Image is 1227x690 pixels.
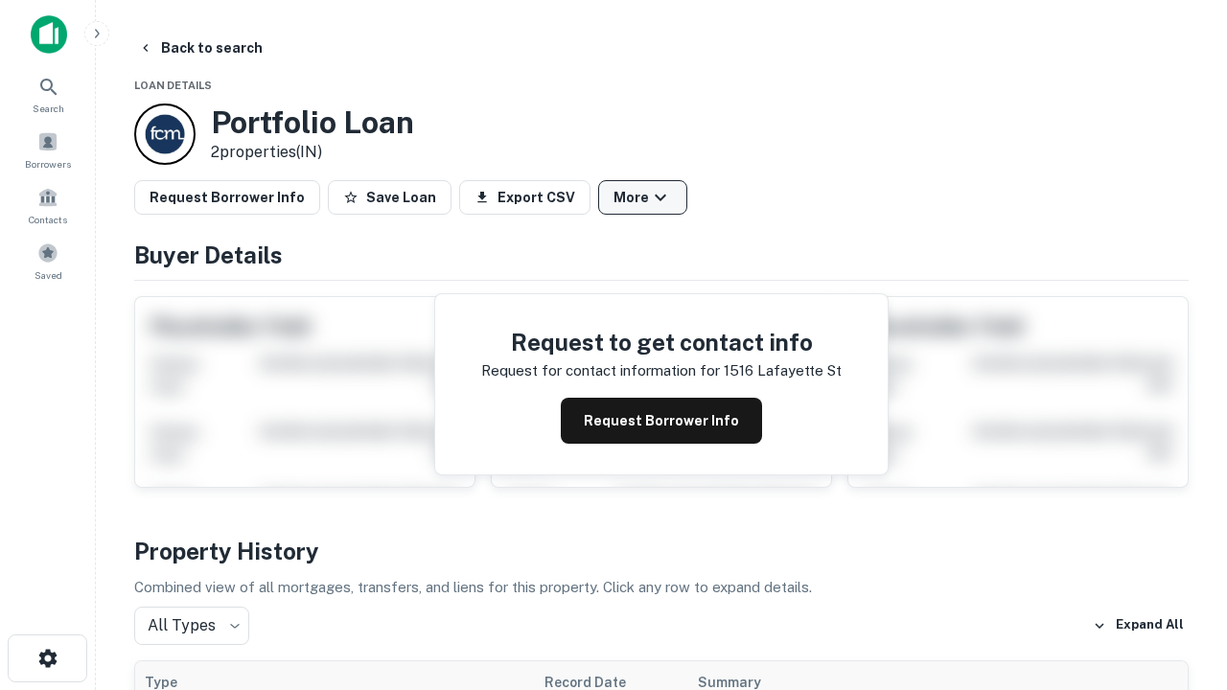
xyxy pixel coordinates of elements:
button: Expand All [1088,611,1189,640]
button: Back to search [130,31,270,65]
a: Contacts [6,179,90,231]
button: More [598,180,687,215]
h4: Buyer Details [134,238,1189,272]
p: Combined view of all mortgages, transfers, and liens for this property. Click any row to expand d... [134,576,1189,599]
a: Search [6,68,90,120]
h4: Property History [134,534,1189,568]
img: capitalize-icon.png [31,15,67,54]
span: Loan Details [134,80,212,91]
iframe: Chat Widget [1131,537,1227,629]
a: Borrowers [6,124,90,175]
p: 1516 lafayette st [724,359,842,382]
h4: Request to get contact info [481,325,842,359]
button: Request Borrower Info [561,398,762,444]
h3: Portfolio Loan [211,104,414,141]
p: Request for contact information for [481,359,720,382]
button: Save Loan [328,180,451,215]
button: Export CSV [459,180,590,215]
span: Saved [35,267,62,283]
div: All Types [134,607,249,645]
button: Request Borrower Info [134,180,320,215]
a: Saved [6,235,90,287]
span: Search [33,101,64,116]
span: Contacts [29,212,67,227]
p: 2 properties (IN) [211,141,414,164]
span: Borrowers [25,156,71,172]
